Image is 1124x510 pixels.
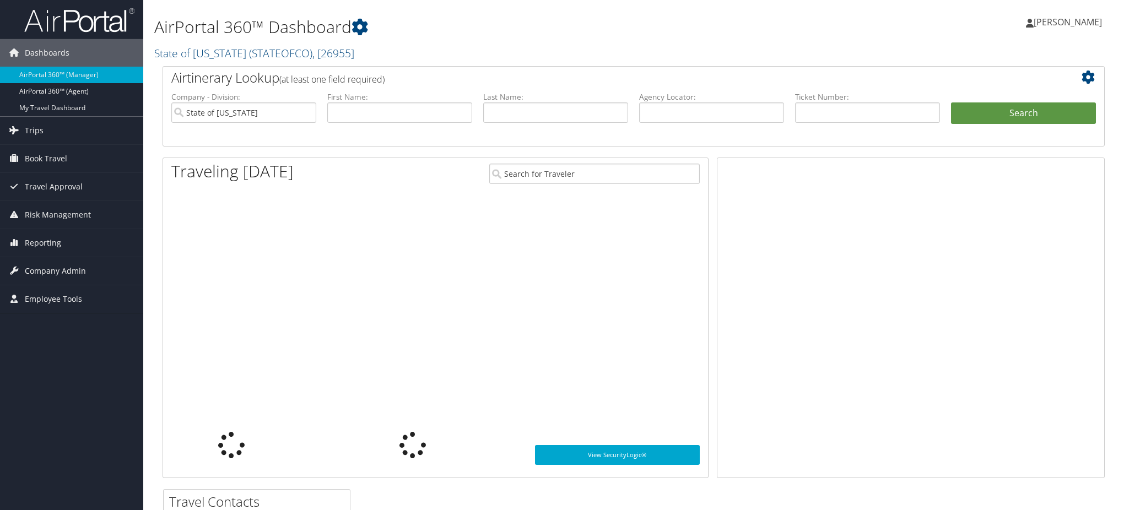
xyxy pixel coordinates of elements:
span: ( STATEOFCO ) [249,46,312,61]
label: Company - Division: [171,91,316,102]
span: Company Admin [25,257,86,285]
span: Risk Management [25,201,91,229]
button: Search [951,102,1096,124]
span: Reporting [25,229,61,257]
h2: Airtinerary Lookup [171,68,1018,87]
span: Employee Tools [25,285,82,313]
span: Trips [25,117,44,144]
label: First Name: [327,91,472,102]
h1: Traveling [DATE] [171,160,294,183]
label: Last Name: [483,91,628,102]
a: [PERSON_NAME] [1026,6,1113,39]
span: , [ 26955 ] [312,46,354,61]
input: Search for Traveler [489,164,700,184]
span: [PERSON_NAME] [1034,16,1102,28]
span: Travel Approval [25,173,83,200]
h1: AirPortal 360™ Dashboard [154,15,793,39]
a: View SecurityLogic® [535,445,700,465]
img: airportal-logo.png [24,7,134,33]
span: Dashboards [25,39,69,67]
span: Book Travel [25,145,67,172]
a: State of [US_STATE] [154,46,354,61]
span: (at least one field required) [279,73,385,85]
label: Agency Locator: [639,91,784,102]
label: Ticket Number: [795,91,940,102]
